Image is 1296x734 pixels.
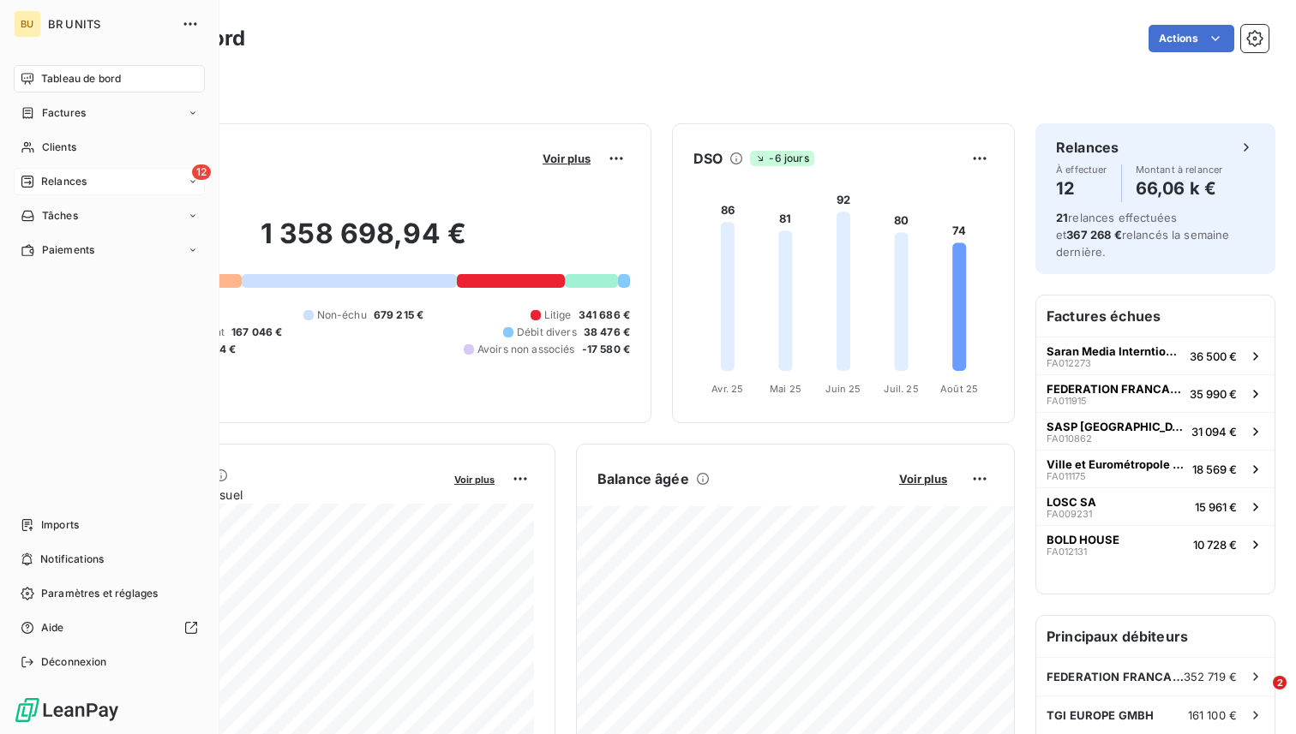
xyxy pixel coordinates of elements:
[1056,211,1068,224] span: 21
[41,654,107,670] span: Déconnexion
[770,383,801,395] tspan: Mai 25
[584,325,630,340] span: 38 476 €
[42,105,86,121] span: Factures
[1047,344,1183,358] span: Saran Media Interntional Limited
[537,151,596,166] button: Voir plus
[42,208,78,224] span: Tâches
[1047,471,1086,481] span: FA011175
[1149,25,1234,52] button: Actions
[582,342,630,357] span: -17 580 €
[1047,495,1096,509] span: LOSC SA
[14,511,205,539] a: Imports
[1047,382,1183,396] span: FEDERATION FRANCAISE DE FOOTBALL
[14,236,205,264] a: Paiements
[48,17,171,31] span: BR UNITS
[14,99,205,127] a: Factures
[14,65,205,92] a: Tableau de bord
[42,242,94,258] span: Paiements
[192,164,211,180] span: 12
[884,383,918,395] tspan: Juil. 25
[1066,228,1121,242] span: 367 268 €
[1036,525,1275,563] button: BOLD HOUSEFA01213110 728 €
[317,307,367,323] span: Non-échu
[517,325,577,340] span: Débit divers
[1056,137,1119,158] h6: Relances
[1193,538,1237,552] span: 10 728 €
[750,151,813,166] span: -6 jours
[1136,164,1223,175] span: Montant à relancer
[1047,509,1092,519] span: FA009231
[1047,358,1091,368] span: FA012273
[231,325,282,340] span: 167 046 €
[1056,175,1107,202] h4: 12
[14,168,205,195] a: 12Relances
[1273,676,1287,689] span: 2
[1184,670,1237,683] span: 352 719 €
[544,307,572,323] span: Litige
[597,468,689,489] h6: Balance âgée
[1036,337,1275,374] button: Saran Media Interntional LimitedFA01227336 500 €
[14,134,205,161] a: Clients
[1056,164,1107,175] span: À effectuer
[1036,450,1275,487] button: Ville et Eurométropole de [GEOGRAPHIC_DATA]FA01117518 569 €
[894,471,952,486] button: Voir plus
[579,307,630,323] span: 341 686 €
[41,517,79,533] span: Imports
[1188,708,1237,722] span: 161 100 €
[14,696,120,724] img: Logo LeanPay
[899,472,947,486] span: Voir plus
[97,486,442,504] span: Chiffre d'affaires mensuel
[1190,349,1237,363] span: 36 500 €
[1047,433,1092,444] span: FA010862
[454,474,495,486] span: Voir plus
[1047,670,1184,683] span: FEDERATION FRANCAISE DE FOOTBALL
[14,614,205,642] a: Aide
[1191,425,1237,439] span: 31 094 €
[543,152,591,165] span: Voir plus
[97,217,630,268] h2: 1 358 698,94 €
[940,383,978,395] tspan: Août 25
[40,552,104,567] span: Notifications
[1047,533,1119,546] span: BOLD HOUSE
[42,140,76,155] span: Clients
[477,342,575,357] span: Avoirs non associés
[1190,387,1237,401] span: 35 990 €
[711,383,743,395] tspan: Avr. 25
[14,10,41,38] div: BU
[1192,462,1237,476] span: 18 569 €
[825,383,861,395] tspan: Juin 25
[41,586,158,601] span: Paramètres et réglages
[1036,487,1275,525] button: LOSC SAFA00923115 961 €
[41,71,121,87] span: Tableau de bord
[1136,175,1223,202] h4: 66,06 k €
[1047,420,1185,433] span: SASP [GEOGRAPHIC_DATA]
[1047,457,1185,471] span: Ville et Eurométropole de [GEOGRAPHIC_DATA]
[1036,374,1275,412] button: FEDERATION FRANCAISE DE FOOTBALLFA01191535 990 €
[1238,676,1279,717] iframe: Intercom live chat
[1047,396,1087,406] span: FA011915
[1195,500,1237,514] span: 15 961 €
[14,202,205,230] a: Tâches
[1036,412,1275,450] button: SASP [GEOGRAPHIC_DATA]FA01086231 094 €
[41,620,64,636] span: Aide
[1056,211,1230,259] span: relances effectuées et relancés la semaine dernière.
[1047,708,1154,722] span: TGI EUROPE GMBH
[374,307,423,323] span: 679 215 €
[1047,546,1087,557] span: FA012131
[14,580,205,607] a: Paramètres et réglages
[1036,616,1275,657] h6: Principaux débiteurs
[693,148,723,169] h6: DSO
[449,471,500,486] button: Voir plus
[41,174,87,189] span: Relances
[1036,295,1275,337] h6: Factures échues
